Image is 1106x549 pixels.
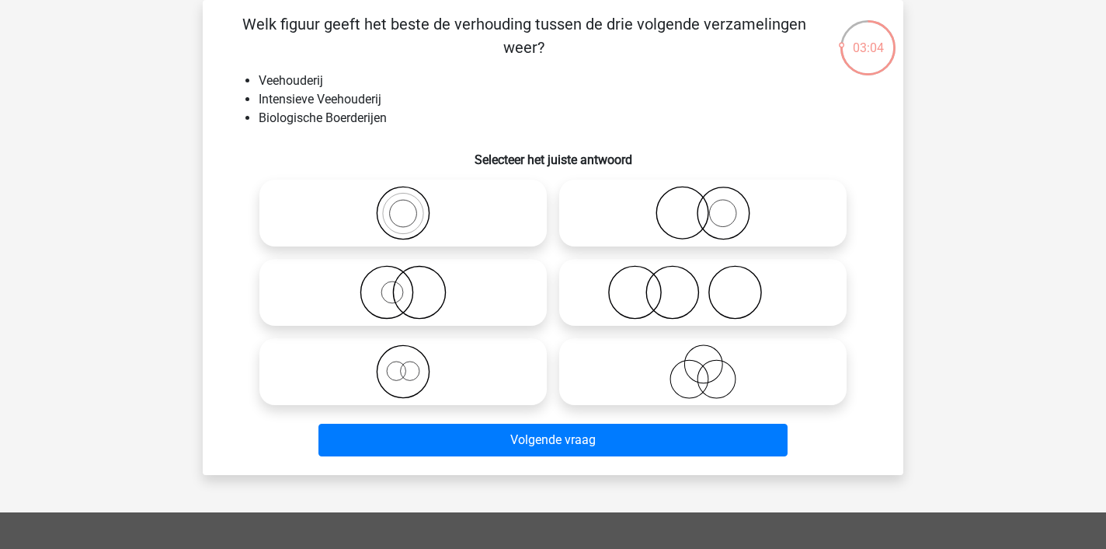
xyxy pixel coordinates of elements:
[228,140,878,167] h6: Selecteer het juiste antwoord
[259,90,878,109] li: Intensieve Veehouderij
[839,19,897,58] div: 03:04
[318,424,788,456] button: Volgende vraag
[228,12,820,59] p: Welk figuur geeft het beste de verhouding tussen de drie volgende verzamelingen weer?
[259,109,878,128] li: Biologische Boerderijen
[259,72,878,90] li: Veehouderij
